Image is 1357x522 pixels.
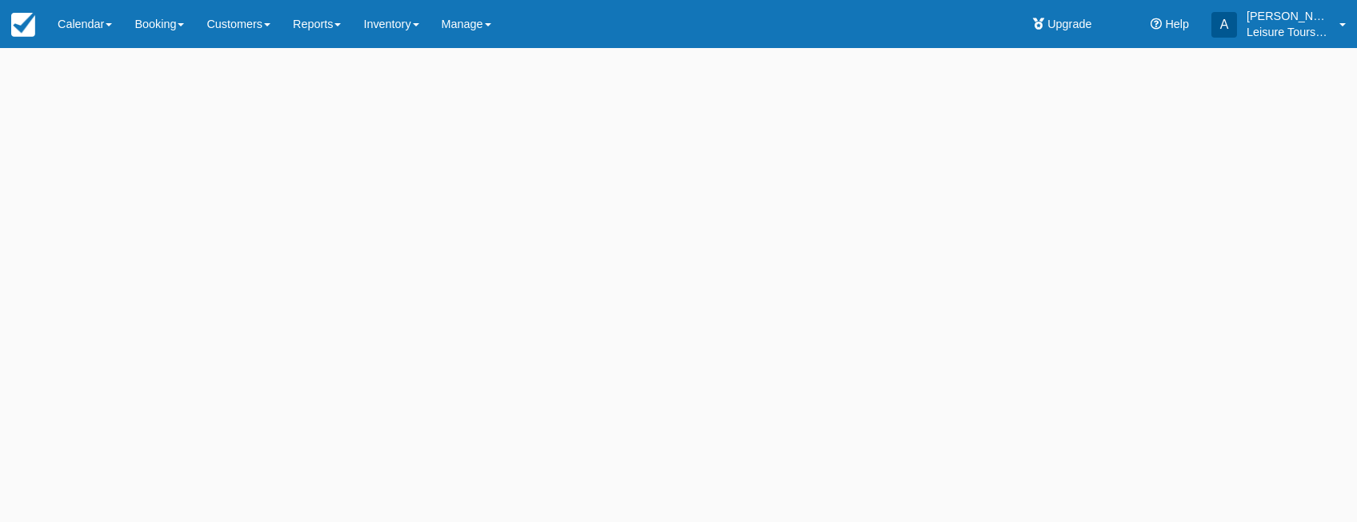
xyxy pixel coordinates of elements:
span: Help [1165,18,1189,30]
p: [PERSON_NAME] ([PERSON_NAME][DOMAIN_NAME][PERSON_NAME]) [1247,8,1330,24]
img: checkfront-main-nav-mini-logo.png [11,13,35,37]
i: Help [1151,18,1162,30]
div: A [1211,12,1237,38]
span: Upgrade [1047,18,1091,30]
p: Leisure Tours Demo Account [1247,24,1330,40]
